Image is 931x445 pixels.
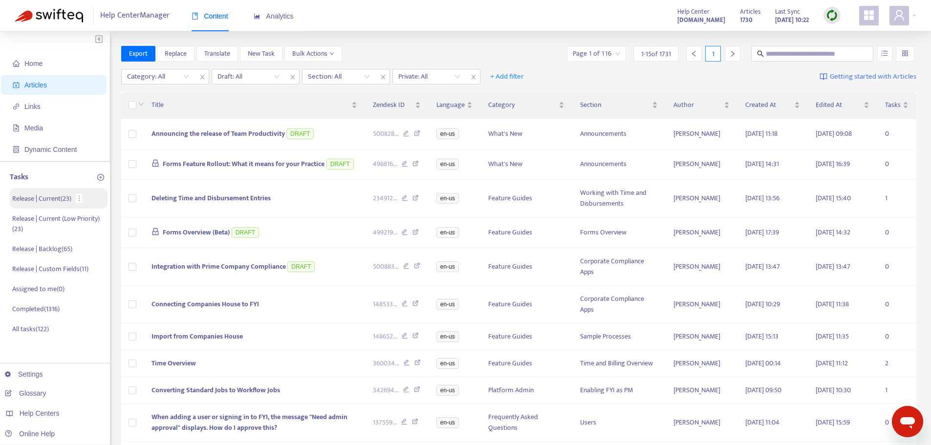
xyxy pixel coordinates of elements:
[666,350,737,377] td: [PERSON_NAME]
[373,100,413,110] span: Zendesk ID
[745,261,780,272] span: [DATE] 13:47
[196,46,238,62] button: Translate
[572,404,666,442] td: Users
[326,159,354,170] span: DRAFT
[666,119,737,149] td: [PERSON_NAME]
[365,92,429,119] th: Zendesk ID
[666,286,737,323] td: [PERSON_NAME]
[666,404,737,442] td: [PERSON_NAME]
[580,100,650,110] span: Section
[572,377,666,404] td: Enabling FYI as PM
[373,331,397,342] span: 148652 ...
[196,71,209,83] span: close
[666,149,737,180] td: [PERSON_NAME]
[138,101,144,107] span: down
[13,60,20,67] span: home
[5,430,55,438] a: Online Help
[816,100,862,110] span: Edited At
[5,389,46,397] a: Glossary
[152,358,196,369] span: Time Overview
[100,6,170,25] span: Help Center Manager
[286,71,299,83] span: close
[877,119,916,149] td: 0
[775,6,800,17] span: Last Sync
[826,9,838,21] img: sync.dc5367851b00ba804db3.png
[830,71,916,83] span: Getting started with Articles
[863,9,875,21] span: appstore
[232,227,259,238] span: DRAFT
[12,304,60,314] p: Completed ( 1316 )
[877,377,916,404] td: 1
[248,48,275,59] span: New Task
[737,92,807,119] th: Created At
[673,100,722,110] span: Author
[488,100,557,110] span: Category
[877,92,916,119] th: Tasks
[436,385,459,396] span: en-us
[480,180,572,217] td: Feature Guides
[467,71,480,83] span: close
[436,193,459,204] span: en-us
[192,13,198,20] span: book
[436,227,459,238] span: en-us
[745,128,778,139] span: [DATE] 11:18
[745,227,779,238] span: [DATE] 17:39
[480,350,572,377] td: Feature Guides
[20,409,60,417] span: Help Centers
[816,261,850,272] span: [DATE] 13:47
[572,119,666,149] td: Announcements
[373,385,399,396] span: 342694 ...
[877,149,916,180] td: 0
[729,50,736,57] span: right
[666,180,737,217] td: [PERSON_NAME]
[816,298,849,310] span: [DATE] 11:38
[152,261,286,272] span: Integration with Prime Company Compliance
[745,298,780,310] span: [DATE] 10:29
[877,217,916,248] td: 0
[152,159,159,167] span: lock
[820,69,916,85] a: Getting started with Articles
[480,377,572,404] td: Platform Admin
[572,180,666,217] td: Working with Time and Disbursements
[877,248,916,286] td: 0
[75,193,83,204] button: more
[666,217,737,248] td: [PERSON_NAME]
[745,192,779,204] span: [DATE] 13:56
[204,48,230,59] span: Translate
[429,92,480,119] th: Language
[436,261,459,272] span: en-us
[816,227,850,238] span: [DATE] 14:32
[691,50,697,57] span: left
[480,119,572,149] td: What's New
[12,213,105,234] p: Release | Current (Low Priority) ( 23 )
[816,384,851,396] span: [DATE] 10:30
[436,128,459,139] span: en-us
[677,15,725,25] strong: [DOMAIN_NAME]
[97,174,104,181] span: plus-circle
[572,286,666,323] td: Corporate Compliance Apps
[572,217,666,248] td: Forms Overview
[76,195,83,202] span: more
[377,71,390,83] span: close
[483,69,531,85] button: + Add filter
[480,248,572,286] td: Feature Guides
[254,12,294,20] span: Analytics
[329,51,334,56] span: down
[24,103,41,110] span: Links
[757,50,764,57] span: search
[480,92,572,119] th: Category
[373,261,399,272] span: 500883 ...
[808,92,877,119] th: Edited At
[13,103,20,110] span: link
[775,15,809,25] strong: [DATE] 10:22
[129,48,148,59] span: Export
[24,60,43,67] span: Home
[373,358,399,369] span: 360034 ...
[877,350,916,377] td: 2
[152,100,350,110] span: Title
[284,46,342,62] button: Bulk Actionsdown
[885,100,901,110] span: Tasks
[121,46,155,62] button: Export
[745,100,792,110] span: Created At
[152,228,159,235] span: lock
